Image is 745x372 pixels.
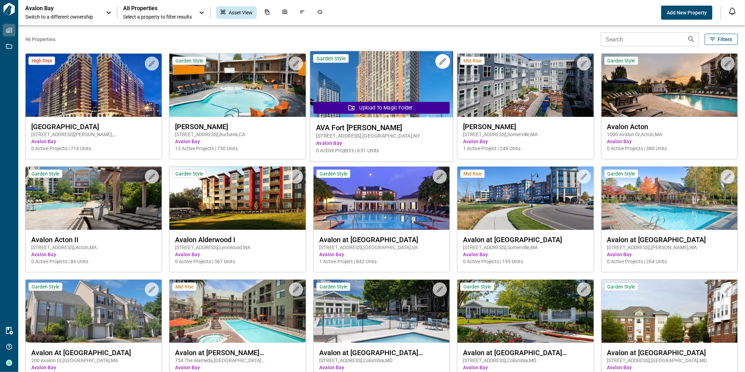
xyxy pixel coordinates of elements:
span: [STREET_ADDRESS] , [PERSON_NAME] , WA [607,244,732,251]
img: property-asset [314,167,450,230]
span: 0 Active Projects | 714 Units [31,145,156,152]
span: Avalon at [GEOGRAPHIC_DATA] [463,235,588,244]
span: Asset View [229,9,253,16]
span: Garden Style [175,58,203,64]
span: AVA Fort [PERSON_NAME] [316,123,447,132]
span: Avalon Bay [31,364,156,371]
button: Filters [705,34,738,45]
span: [STREET_ADDRESS] , Columbia , MD [463,357,588,364]
span: [STREET_ADDRESS] , Lynnwood , WA [175,244,300,251]
span: 0 Active Projects | 380 Units [607,145,732,152]
span: Select a property to filter results [123,13,192,20]
span: 0 Active Projects | 86 Units [31,258,156,265]
span: Avalon Bay [607,138,732,145]
img: property-asset [169,280,306,343]
span: Avalon at [GEOGRAPHIC_DATA][PERSON_NAME] [463,348,588,357]
span: 0 Active Projects | 264 Units [607,258,732,265]
span: Avalon Alderwood I [175,235,300,244]
img: property-asset [26,54,162,117]
span: [STREET_ADDRESS][PERSON_NAME] , [GEOGRAPHIC_DATA] , VA [31,131,156,138]
span: Avalon at [GEOGRAPHIC_DATA] [319,235,444,244]
span: Garden Style [320,284,347,290]
span: Avalon At [GEOGRAPHIC_DATA] [31,348,156,357]
span: Garden Style [608,58,635,64]
span: Add New Property [667,9,707,16]
button: Add New Property [661,6,712,20]
span: 96 Properties [25,36,598,43]
span: Avalon Acton II [31,235,156,244]
img: property-asset [26,280,162,343]
div: Issues & Info [295,6,309,19]
span: Avalon Bay [463,251,588,258]
img: property-asset [169,54,306,117]
div: Documents [260,6,274,19]
span: Garden Style [320,171,347,177]
span: Avalon at [GEOGRAPHIC_DATA] [607,348,732,357]
img: property-asset [457,54,593,117]
span: Garden Style [32,284,59,290]
span: Avalon Acton [607,122,732,131]
span: 1000 Avalon Dr , Acton , MA [607,131,732,138]
span: [STREET_ADDRESS] , Columbia , MD [319,357,444,364]
span: Mid Rise [463,171,482,177]
img: property-asset [602,54,738,117]
img: property-asset [26,167,162,230]
span: [PERSON_NAME] [463,122,588,131]
span: [STREET_ADDRESS] , Burbank , CA [175,131,300,138]
span: [GEOGRAPHIC_DATA] [31,122,156,131]
span: Avalon Bay [607,364,732,371]
div: Photos [278,6,292,19]
span: [STREET_ADDRESS] , [GEOGRAPHIC_DATA] , MD [607,357,732,364]
span: 13 Active Projects | 750 Units [175,145,300,152]
span: [STREET_ADDRESS] , Acton , MA [31,244,156,251]
span: 0 Active Projects | 195 Units [463,258,588,265]
span: Garden Style [463,284,491,290]
span: [STREET_ADDRESS] , [GEOGRAPHIC_DATA] , VA [319,244,444,251]
img: property-asset [457,280,593,343]
span: Avalon Bay [463,364,588,371]
button: Upload to Magic Folder [314,102,450,114]
span: 1 Active Project | 249 Units [463,145,588,152]
span: Avalon Bay [319,364,444,371]
span: Avalon Bay [31,138,156,145]
span: [STREET_ADDRESS] , [GEOGRAPHIC_DATA] , NY [316,132,447,140]
span: Avalon Bay [319,251,444,258]
span: Garden Style [608,171,635,177]
button: Search properties [684,32,698,46]
span: Garden Style [32,171,59,177]
span: Avalon at [GEOGRAPHIC_DATA] [607,235,732,244]
span: Avalon Bay [607,251,732,258]
span: 1 Active Project | 842 Units [319,258,444,265]
span: [STREET_ADDRESS] , Somerville , MA [463,244,588,251]
div: Asset View [216,6,257,19]
span: 0 Active Projects | 631 Units [316,147,447,154]
img: property-asset [310,51,453,118]
img: property-asset [169,167,306,230]
img: property-asset [602,167,738,230]
span: Avalon Bay [31,251,156,258]
span: Avalon Bay [316,140,447,147]
span: Avalon Bay [175,251,300,258]
span: Mid Rise [463,58,482,64]
img: property-asset [602,280,738,343]
span: Avalon Bay [175,364,300,371]
span: [PERSON_NAME] [175,122,300,131]
span: 754 The Alameda , [GEOGRAPHIC_DATA][PERSON_NAME] , CA [175,357,300,364]
span: 200 Avalon Dr , [GEOGRAPHIC_DATA] , MA [31,357,156,364]
span: [STREET_ADDRESS] , Somerville , MA [463,131,588,138]
img: property-asset [314,280,450,343]
span: Garden Style [608,284,635,290]
p: Avalon Bay [25,5,88,12]
span: Avalon Bay [463,138,588,145]
span: Avalon at [GEOGRAPHIC_DATA][PERSON_NAME] [319,348,444,357]
div: Job History [313,6,327,19]
span: 0 Active Projects | 367 Units [175,258,300,265]
img: property-asset [457,167,593,230]
span: Avalon Bay [175,138,300,145]
button: Open notification feed [727,6,738,17]
span: All Properties [123,5,192,12]
span: Filters [718,36,732,43]
span: Mid Rise [175,284,194,290]
span: Switch to a different ownership [25,13,99,20]
span: Garden Style [316,55,345,62]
